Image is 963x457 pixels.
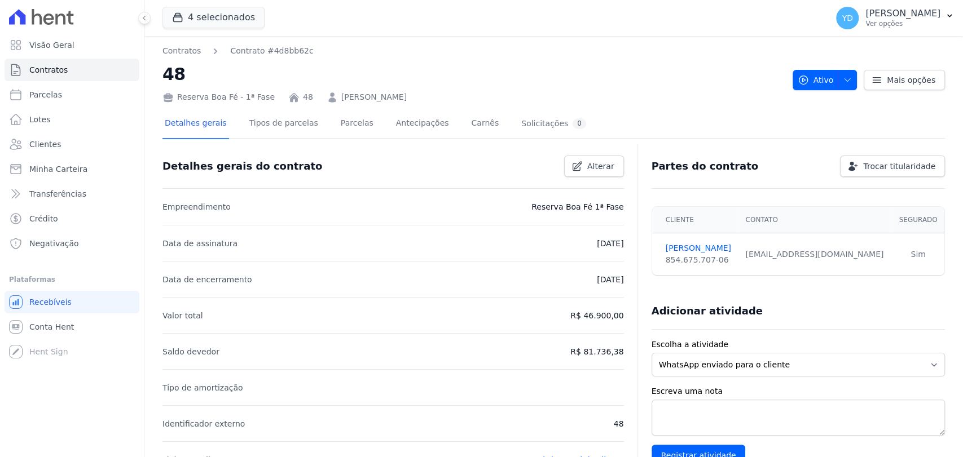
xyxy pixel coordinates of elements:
[519,109,588,139] a: Solicitações0
[5,34,139,56] a: Visão Geral
[338,109,376,139] a: Parcelas
[521,118,586,129] div: Solicitações
[827,2,963,34] button: YD [PERSON_NAME] Ver opções
[162,381,243,394] p: Tipo de amortização
[5,83,139,106] a: Parcelas
[29,39,74,51] span: Visão Geral
[5,108,139,131] a: Lotes
[863,161,935,172] span: Trocar titularidade
[230,45,313,57] a: Contrato #4d8bb62c
[892,233,944,276] td: Sim
[652,207,739,233] th: Cliente
[587,161,614,172] span: Alterar
[570,345,623,358] p: R$ 81.736,38
[5,316,139,338] a: Conta Hent
[162,417,245,431] p: Identificador externo
[29,163,87,175] span: Minha Carteira
[162,159,322,173] h3: Detalhes gerais do contrato
[29,213,58,224] span: Crédito
[162,345,219,358] p: Saldo devedor
[341,91,407,103] a: [PERSON_NAME]
[570,309,623,322] p: R$ 46.900,00
[162,109,229,139] a: Detalhes gerais
[652,304,763,318] h3: Adicionar atividade
[29,321,74,332] span: Conta Hent
[162,309,203,322] p: Valor total
[29,238,79,249] span: Negativação
[29,296,72,308] span: Recebíveis
[652,159,759,173] h3: Partes do contrato
[5,183,139,205] a: Transferências
[162,45,784,57] nav: Breadcrumb
[162,7,265,28] button: 4 selecionados
[162,61,784,87] h2: 48
[5,133,139,156] a: Clientes
[394,109,451,139] a: Antecipações
[469,109,501,139] a: Carnês
[564,156,624,177] a: Alterar
[5,158,139,180] a: Minha Carteira
[29,114,51,125] span: Lotes
[652,339,945,350] label: Escolha a atividade
[865,19,940,28] p: Ver opções
[162,200,231,214] p: Empreendimento
[5,291,139,313] a: Recebíveis
[597,237,623,250] p: [DATE]
[162,45,314,57] nav: Breadcrumb
[5,232,139,255] a: Negativação
[614,417,624,431] p: 48
[597,273,623,286] p: [DATE]
[303,91,313,103] a: 48
[29,89,62,100] span: Parcelas
[162,237,238,250] p: Data de assinatura
[5,207,139,230] a: Crédito
[29,64,68,76] span: Contratos
[9,273,135,286] div: Plataformas
[29,188,86,199] span: Transferências
[842,14,852,22] span: YD
[162,91,275,103] div: Reserva Boa Fé - 1ª Fase
[573,118,586,129] div: 0
[738,207,892,233] th: Contato
[864,70,945,90] a: Mais opções
[666,242,732,254] a: [PERSON_NAME]
[652,385,945,397] label: Escreva uma nota
[865,8,940,19] p: [PERSON_NAME]
[666,254,732,266] div: 854.675.707-06
[798,70,834,90] span: Ativo
[162,273,252,286] p: Data de encerramento
[793,70,858,90] button: Ativo
[29,139,61,150] span: Clientes
[531,200,623,214] p: Reserva Boa Fé 1ª Fase
[247,109,320,139] a: Tipos de parcelas
[840,156,945,177] a: Trocar titularidade
[5,59,139,81] a: Contratos
[745,249,885,260] div: [EMAIL_ADDRESS][DOMAIN_NAME]
[892,207,944,233] th: Segurado
[887,74,935,86] span: Mais opções
[162,45,201,57] a: Contratos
